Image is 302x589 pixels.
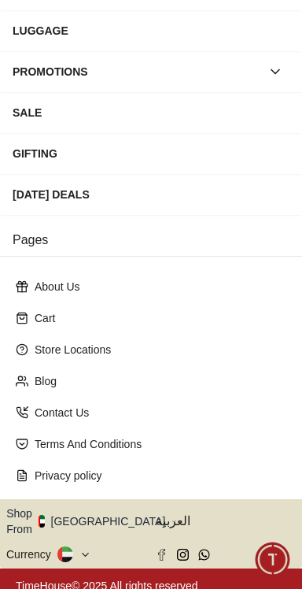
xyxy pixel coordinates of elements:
[156,512,296,531] span: العربية
[6,546,57,562] div: Currency
[35,342,280,357] p: Store Locations
[35,436,280,452] p: Terms And Conditions
[35,405,280,420] p: Contact Us
[198,549,210,561] a: Whatsapp
[13,17,289,45] div: LUGGAGE
[35,373,280,389] p: Blog
[39,515,45,528] img: United Arab Emirates
[35,468,280,483] p: Privacy policy
[35,310,280,326] p: Cart
[13,98,289,127] div: SALE
[6,506,177,537] button: Shop From[GEOGRAPHIC_DATA]
[156,506,296,537] button: العربية
[13,139,289,168] div: GIFTING
[256,543,290,577] div: Chat Widget
[13,180,289,209] div: [DATE] DEALS
[177,549,189,561] a: Instagram
[13,57,261,86] div: PROMOTIONS
[156,549,168,561] a: Facebook
[35,279,280,294] p: About Us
